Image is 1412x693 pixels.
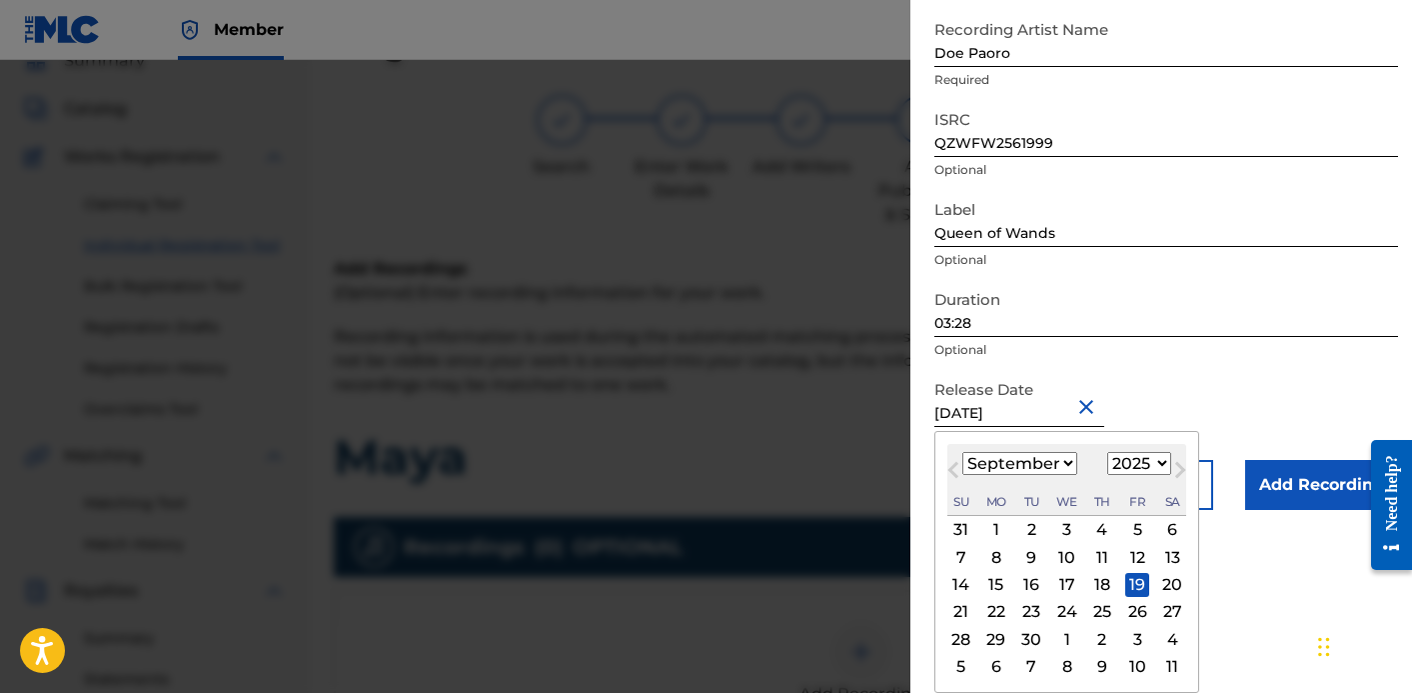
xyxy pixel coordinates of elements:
div: Choose Wednesday, October 1st, 2025 [1055,627,1079,651]
iframe: Resource Center [1356,425,1412,586]
div: Choose Thursday, October 9th, 2025 [1090,655,1114,679]
div: Choose Tuesday, September 2nd, 2025 [1019,518,1043,542]
img: Top Rightsholder [178,18,202,42]
div: Choose Sunday, August 31st, 2025 [949,518,973,542]
span: Member [214,18,284,41]
div: Choose Friday, September 12th, 2025 [1125,545,1149,569]
div: Choose Sunday, September 14th, 2025 [949,573,973,597]
div: Choose Tuesday, September 16th, 2025 [1019,573,1043,597]
div: Choose Sunday, September 21st, 2025 [949,600,973,624]
div: Choose Thursday, September 25th, 2025 [1090,600,1114,624]
div: Choose Saturday, October 11th, 2025 [1160,655,1184,679]
div: Choose Saturday, September 13th, 2025 [1160,545,1184,569]
div: Choose Friday, September 26th, 2025 [1125,600,1149,624]
div: Choose Monday, September 29th, 2025 [984,627,1008,651]
div: Choose Thursday, October 2nd, 2025 [1090,627,1114,651]
div: Choose Wednesday, September 10th, 2025 [1055,545,1079,569]
div: Month September, 2025 [947,516,1186,680]
div: Choose Monday, September 1st, 2025 [984,518,1008,542]
div: Choose Wednesday, October 8th, 2025 [1055,655,1079,679]
div: Choose Friday, October 10th, 2025 [1125,655,1149,679]
p: Optional [934,251,1398,269]
div: Choose Thursday, September 18th, 2025 [1090,573,1114,597]
div: Wednesday [1055,490,1079,514]
div: Choose Tuesday, September 9th, 2025 [1019,545,1043,569]
button: Close [1074,376,1104,437]
div: Choose Tuesday, October 7th, 2025 [1019,655,1043,679]
div: Choose Monday, October 6th, 2025 [984,655,1008,679]
div: Tuesday [1019,490,1043,514]
div: Choose Thursday, September 4th, 2025 [1090,518,1114,542]
div: Choose Friday, October 3rd, 2025 [1125,627,1149,651]
div: Monday [984,490,1008,514]
div: Sunday [949,490,973,514]
div: Choose Thursday, September 11th, 2025 [1090,545,1114,569]
div: Choose Wednesday, September 3rd, 2025 [1055,518,1079,542]
div: Choose Friday, September 19th, 2025 [1125,573,1149,597]
div: Choose Saturday, September 27th, 2025 [1160,600,1184,624]
div: Choose Tuesday, September 23rd, 2025 [1019,600,1043,624]
div: Thursday [1090,490,1114,514]
div: Choose Monday, September 8th, 2025 [984,545,1008,569]
div: Choose Wednesday, September 24th, 2025 [1055,600,1079,624]
div: Choose Date [934,431,1199,693]
div: Drag [1318,617,1330,677]
iframe: Chat Widget [1312,597,1412,693]
button: Previous Month [937,458,969,490]
div: Choose Wednesday, September 17th, 2025 [1055,573,1079,597]
p: Required [934,71,1398,89]
div: Choose Tuesday, September 30th, 2025 [1019,627,1043,651]
div: Choose Saturday, September 6th, 2025 [1160,518,1184,542]
img: MLC Logo [24,15,101,44]
p: Optional [934,341,1398,359]
div: Choose Sunday, September 28th, 2025 [949,627,973,651]
div: Choose Sunday, September 7th, 2025 [949,545,973,569]
div: Choose Saturday, September 20th, 2025 [1160,573,1184,597]
p: Optional [934,161,1398,179]
div: Choose Monday, September 15th, 2025 [984,573,1008,597]
div: Choose Friday, September 5th, 2025 [1125,518,1149,542]
div: Choose Saturday, October 4th, 2025 [1160,627,1184,651]
div: Choose Sunday, October 5th, 2025 [949,655,973,679]
div: Saturday [1160,490,1184,514]
div: Friday [1125,490,1149,514]
button: Next Month [1164,458,1196,490]
div: Choose Monday, September 22nd, 2025 [984,600,1008,624]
